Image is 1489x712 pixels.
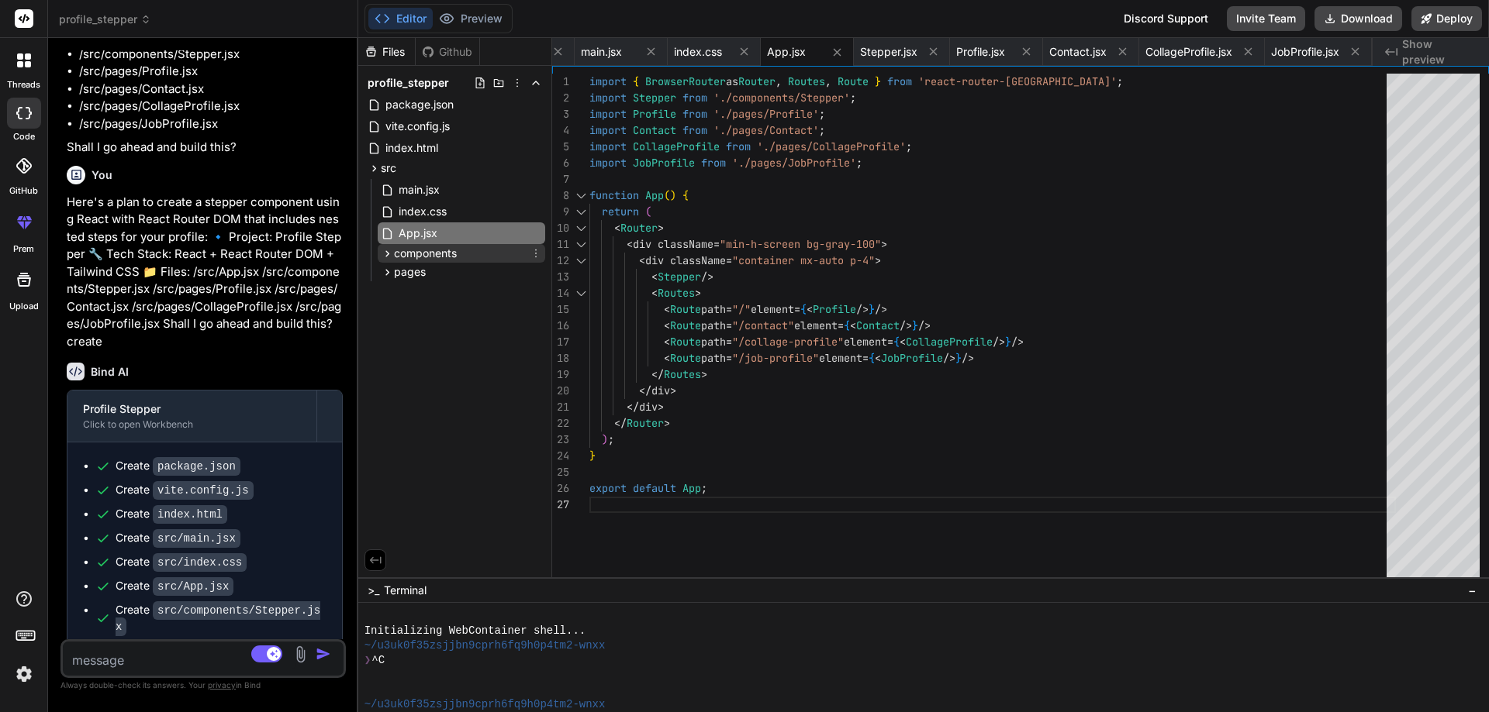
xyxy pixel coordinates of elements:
[116,578,233,594] div: Create
[571,204,591,220] div: Click to collapse the range.
[738,74,776,88] span: Router
[79,46,343,64] li: /src/components/Stepper.jsx
[116,601,320,636] code: src/components/Stepper.jsx
[651,384,670,397] span: div
[670,188,676,202] span: )
[9,300,39,313] label: Upload
[838,318,844,332] span: =
[633,74,639,88] span: {
[943,351,955,365] span: />
[701,270,713,284] span: />
[67,139,343,157] p: Shall I go ahead and build this?
[364,697,606,712] span: ~/u3uk0f35zsjjbn9cprh6fq9h0p4tm2-wnxx
[79,115,343,133] li: /src/pages/JobProfile.jsx
[701,302,726,316] span: path
[394,264,426,280] span: pages
[552,301,569,318] div: 15
[552,448,569,464] div: 24
[364,638,606,653] span: ~/u3uk0f35zsjjbn9cprh6fq9h0p4tm2-wnxx
[153,505,227,524] code: index.html
[856,318,900,332] span: Contact
[116,458,240,474] div: Create
[552,171,569,187] div: 7
[433,8,509,29] button: Preview
[397,202,448,221] span: index.css
[850,318,856,332] span: <
[881,351,943,365] span: JobProfile
[79,98,343,115] li: /src/pages/CollageProfile.jsx
[767,44,806,60] span: App.jsx
[364,624,586,638] span: Initializing WebContainer shell...
[552,497,569,513] div: 27
[956,44,1005,60] span: Profile.jsx
[670,318,701,332] span: Route
[208,680,236,690] span: privacy
[800,302,807,316] span: {
[1114,6,1218,31] div: Discord Support
[364,653,372,668] span: ❯
[13,242,34,256] label: prem
[695,286,701,300] span: >
[645,205,651,218] span: (
[639,384,651,397] span: </
[856,156,862,170] span: ;
[658,286,695,300] span: Routes
[633,237,713,251] span: div className
[79,63,343,81] li: /src/pages/Profile.jsx
[552,220,569,236] div: 10
[869,351,875,365] span: {
[906,335,993,349] span: CollageProfile
[912,318,918,332] span: }
[552,415,569,432] div: 22
[153,553,247,572] code: src/index.css
[860,44,917,60] span: Stepper.jsx
[589,107,627,121] span: import
[862,351,869,365] span: =
[670,351,701,365] span: Route
[116,506,227,522] div: Create
[589,449,596,463] span: }
[552,74,569,90] div: 1
[397,181,441,199] span: main.jsx
[819,123,825,137] span: ;
[881,237,887,251] span: >
[813,302,856,316] span: Profile
[732,253,875,267] span: "container mx-auto p-4"
[732,351,819,365] span: "/job-profile"
[962,351,974,365] span: />
[79,81,343,98] li: /src/pages/Contact.jsx
[850,91,856,105] span: ;
[732,156,856,170] span: './pages/JobProfile'
[732,318,794,332] span: "/contact"
[701,156,726,170] span: from
[794,302,800,316] span: =
[67,194,343,351] p: Here's a plan to create a stepper component using React with React Router DOM that includes neste...
[664,367,701,381] span: Routes
[627,237,633,251] span: <
[639,253,645,267] span: <
[589,156,627,170] span: import
[645,253,726,267] span: div className
[726,302,732,316] span: =
[875,302,887,316] span: />
[918,74,1117,88] span: 'react-router-[GEOGRAPHIC_DATA]'
[394,246,457,261] span: components
[368,583,379,598] span: >_
[9,184,38,198] label: GitHub
[67,390,316,442] button: Profile StepperClick to open Workbench
[658,400,664,414] span: >
[713,123,819,137] span: './pages/Contact'
[651,367,664,381] span: </
[552,187,569,204] div: 8
[589,123,627,137] span: import
[571,236,591,253] div: Click to collapse the range.
[384,139,440,157] span: index.html
[397,224,439,242] span: App.jsx
[633,156,695,170] span: JobProfile
[552,90,569,106] div: 2
[1315,6,1402,31] button: Download
[627,400,639,414] span: </
[670,302,701,316] span: Route
[552,139,569,155] div: 5
[552,464,569,480] div: 25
